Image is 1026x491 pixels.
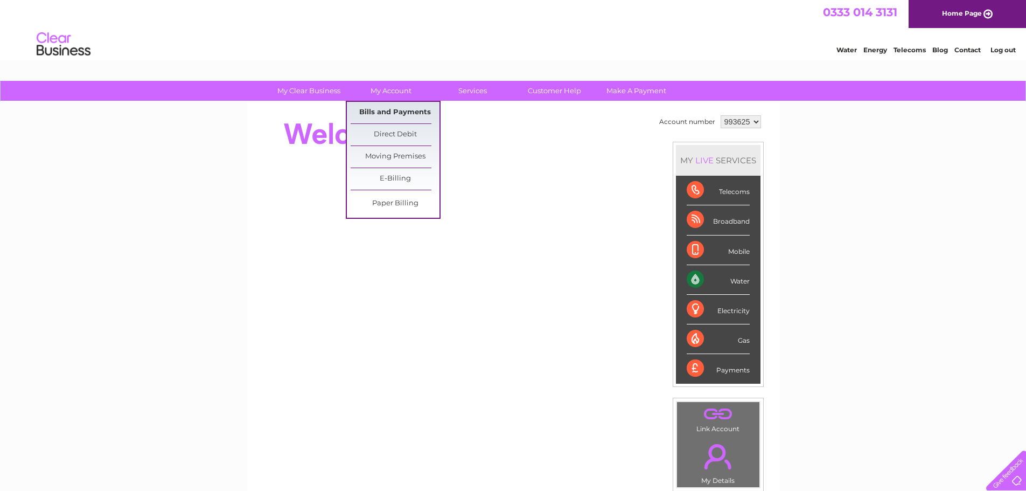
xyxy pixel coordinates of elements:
[687,265,750,295] div: Water
[687,295,750,324] div: Electricity
[351,102,439,123] a: Bills and Payments
[264,81,353,101] a: My Clear Business
[351,193,439,215] a: Paper Billing
[351,146,439,168] a: Moving Premises
[990,46,1016,54] a: Log out
[954,46,981,54] a: Contact
[428,81,517,101] a: Services
[687,324,750,354] div: Gas
[836,46,857,54] a: Water
[351,124,439,146] a: Direct Debit
[676,402,760,435] td: Link Account
[592,81,681,101] a: Make A Payment
[693,155,716,165] div: LIVE
[894,46,926,54] a: Telecoms
[687,205,750,235] div: Broadband
[351,168,439,190] a: E-Billing
[680,438,757,475] a: .
[687,236,750,265] div: Mobile
[657,113,718,131] td: Account number
[36,28,91,61] img: logo.png
[863,46,887,54] a: Energy
[687,354,750,383] div: Payments
[676,435,760,488] td: My Details
[676,145,760,176] div: MY SERVICES
[932,46,948,54] a: Blog
[680,405,757,424] a: .
[687,176,750,205] div: Telecoms
[510,81,599,101] a: Customer Help
[346,81,435,101] a: My Account
[823,5,897,19] a: 0333 014 3131
[259,6,768,52] div: Clear Business is a trading name of Verastar Limited (registered in [GEOGRAPHIC_DATA] No. 3667643...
